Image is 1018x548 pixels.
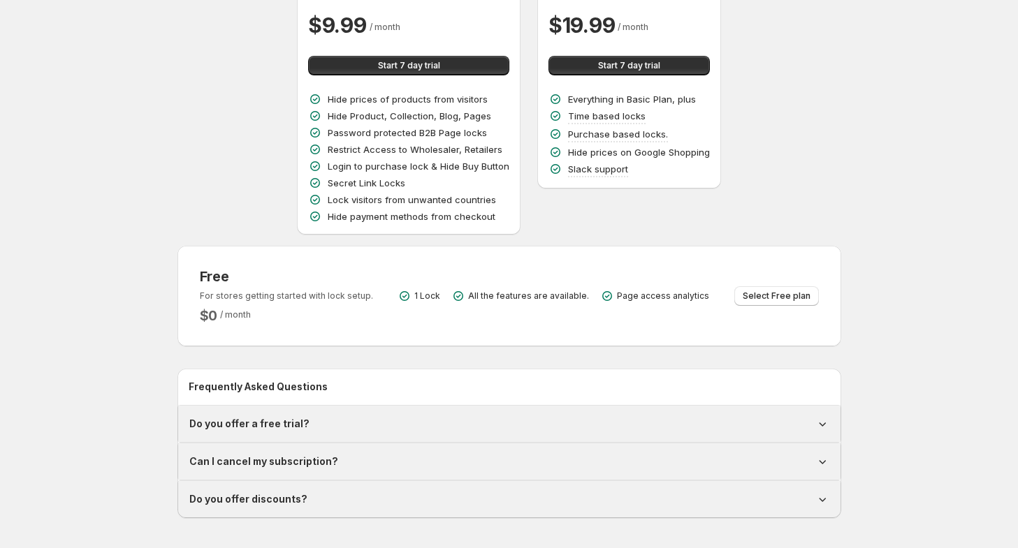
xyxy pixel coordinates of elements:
[308,56,509,75] button: Start 7 day trial
[189,380,830,394] h2: Frequently Asked Questions
[189,417,310,431] h1: Do you offer a free trial?
[548,56,710,75] button: Start 7 day trial
[328,193,496,207] p: Lock visitors from unwanted countries
[617,290,709,302] p: Page access analytics
[200,290,373,302] p: For stores getting started with lock setup.
[308,11,367,39] h2: $ 9.99
[568,109,646,123] p: Time based locks
[200,268,373,285] h3: Free
[328,126,487,140] p: Password protected B2B Page locks
[568,145,710,159] p: Hide prices on Google Shopping
[548,11,615,39] h2: $ 19.99
[189,492,307,506] h1: Do you offer discounts?
[220,309,251,320] span: / month
[328,159,509,173] p: Login to purchase lock & Hide Buy Button
[328,209,495,223] p: Hide payment methods from checkout
[189,454,338,468] h1: Can I cancel my subscription?
[568,162,628,176] p: Slack support
[598,60,660,71] span: Start 7 day trial
[328,176,405,190] p: Secret Link Locks
[370,22,400,32] span: / month
[734,286,819,306] button: Select Free plan
[328,109,491,123] p: Hide Product, Collection, Blog, Pages
[328,92,488,106] p: Hide prices of products from visitors
[328,142,502,156] p: Restrict Access to Wholesaler, Retailers
[568,127,668,141] p: Purchase based locks.
[414,290,440,302] p: 1 Lock
[743,290,810,302] span: Select Free plan
[468,290,589,302] p: All the features are available.
[200,307,218,324] h2: $ 0
[568,92,696,106] p: Everything in Basic Plan, plus
[378,60,440,71] span: Start 7 day trial
[618,22,648,32] span: / month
